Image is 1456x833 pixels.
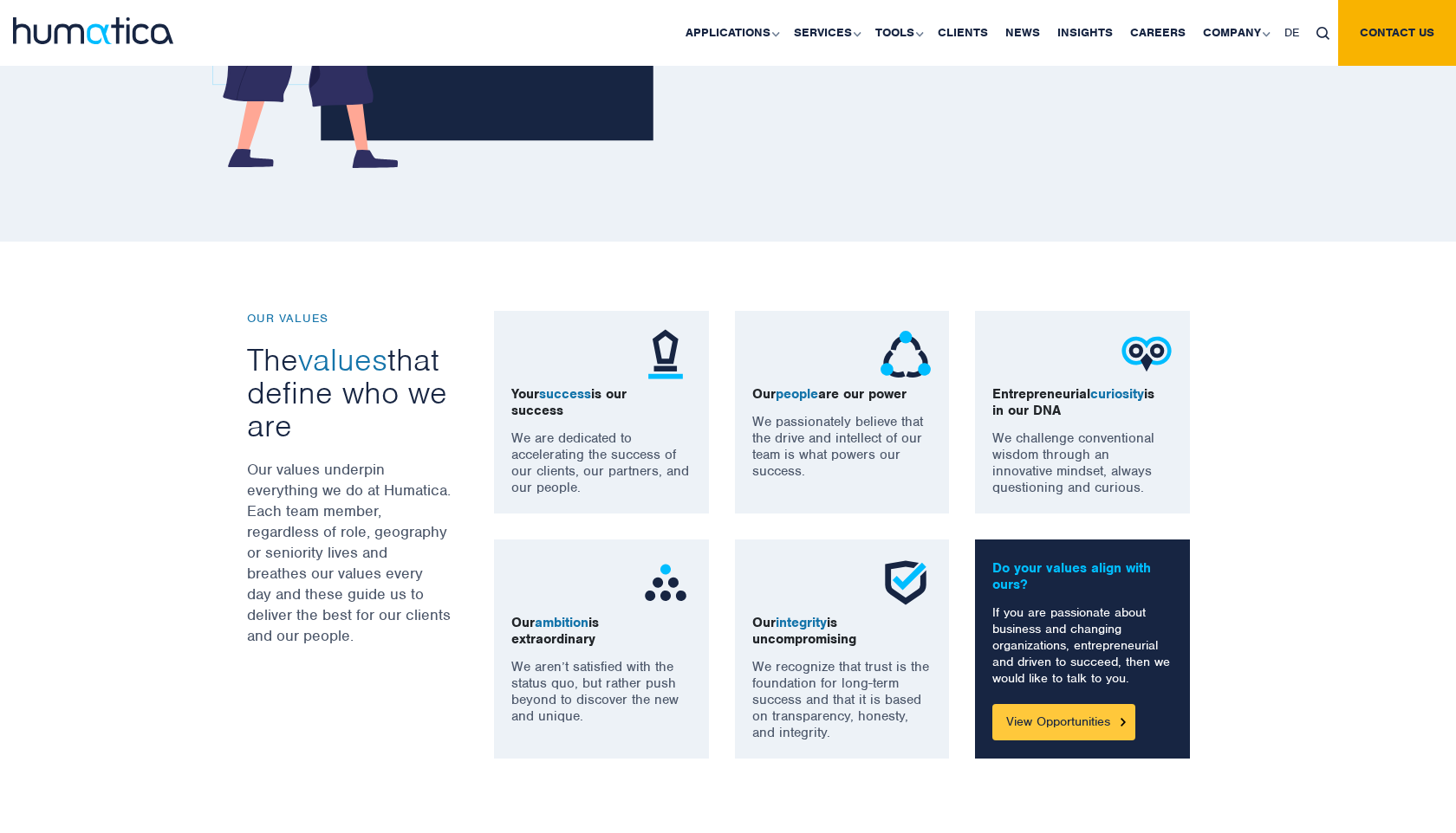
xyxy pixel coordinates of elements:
p: Our are our power [752,386,933,403]
img: ico [880,328,932,380]
span: values [298,339,387,379]
span: curiosity [1090,385,1144,403]
img: ico [880,557,932,609]
span: people [776,385,818,403]
p: Do your values align with ours? [992,560,1173,593]
p: We passionately believe that the drive and intellect of our team is what powers our success. [752,414,933,480]
p: Our is uncompromising [752,615,933,648]
span: DE [1284,25,1299,40]
h3: The that define who we are [247,343,451,442]
span: success [539,385,591,403]
span: ambition [535,614,588,631]
span: integrity [776,614,827,631]
p: If you are passionate about business and changing organizations, entrepreneurial and driven to su... [992,604,1173,687]
p: Our is extraordinary [511,615,692,648]
p: We aren’t satisfied with the status quo, but rather push beyond to discover the new and unique. [511,659,692,725]
p: OUR VALUES [247,311,451,326]
img: ico [640,557,692,609]
img: ico [640,328,692,380]
img: logo [13,17,173,44]
p: We challenge conventional wisdom through an innovative mindset, always questioning and curious. [992,430,1173,496]
img: ico [1121,328,1173,380]
p: Your is our success [511,386,692,419]
a: View Opportunities [992,704,1135,740]
img: search_icon [1316,27,1329,40]
p: We recognize that trust is the foundation for long-term success and that it is based on transpare... [752,659,933,741]
p: We are dedicated to accelerating the success of our clients, our partners, and our people. [511,430,692,496]
p: Our values underpin everything we do at Humatica. Each team member, regardless of role, geography... [247,459,451,646]
img: Button [1121,718,1126,726]
p: Entrepreneurial is in our DNA [992,386,1173,419]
